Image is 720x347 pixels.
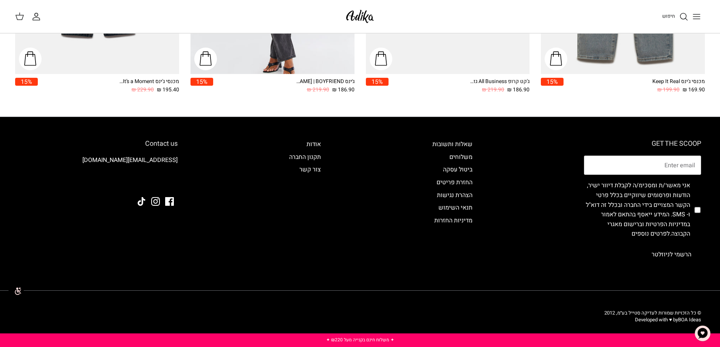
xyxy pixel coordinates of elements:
[683,86,705,94] span: 169.90 ₪
[6,281,26,301] img: accessibility_icon02.svg
[157,176,178,186] img: Adika IL
[604,309,701,316] span: © כל הזכויות שמורות לעדיקה סטייל בע״מ, 2012
[443,165,472,174] a: ביטול עסקה
[507,86,530,94] span: 186.90 ₪
[432,140,472,149] a: שאלות ותשובות
[82,156,178,165] a: [EMAIL_ADDRESS][DOMAIN_NAME]
[688,8,705,25] button: Toggle menu
[662,12,675,20] span: חיפוש
[662,12,688,21] a: חיפוש
[469,78,530,86] div: ג'קט קרופ All Business גזרה מחויטת
[151,197,160,206] a: Instagram
[366,78,389,94] a: 15%
[282,140,328,264] div: Secondary navigation
[642,245,701,264] button: הרשמי לניוזלטר
[294,78,355,86] div: ג׳ינס All Or Nothing [PERSON_NAME] | BOYFRIEND
[691,322,714,345] button: צ'אט
[213,78,355,94] a: ג׳ינס All Or Nothing [PERSON_NAME] | BOYFRIEND 186.90 ₪ 219.90 ₪
[165,197,174,206] a: Facebook
[541,78,564,86] span: 15%
[38,78,179,94] a: מכנסי ג'ינס It’s a Moment גזרה רחבה | BAGGY 195.40 ₪ 229.90 ₪
[564,78,705,94] a: מכנסי ג'ינס Keep It Real 169.90 ₪ 199.90 ₪
[137,197,146,206] a: Tiktok
[434,216,472,225] a: מדיניות החזרות
[604,316,701,323] p: Developed with ♥ by
[389,78,530,94] a: ג'קט קרופ All Business גזרה מחויטת 186.90 ₪ 219.90 ₪
[326,336,394,343] a: ✦ משלוח חינם בקנייה מעל ₪220 ✦
[19,140,178,148] h6: Contact us
[584,181,690,239] label: אני מאשר/ת ומסכימ/ה לקבלת דיוור ישיר, הודעות ופרסומים שיווקיים בכלל פרטי הקשר המצויים בידי החברה ...
[437,178,472,187] a: החזרת פריטים
[119,78,179,86] div: מכנסי ג'ינס It’s a Moment גזרה רחבה | BAGGY
[190,78,213,86] span: 15%
[438,203,472,212] a: תנאי השימוש
[132,86,154,94] span: 229.90 ₪
[366,78,389,86] span: 15%
[437,191,472,200] a: הצהרת נגישות
[15,78,38,94] a: 15%
[425,140,480,264] div: Secondary navigation
[584,156,701,175] input: Email
[644,78,705,86] div: מכנסי ג'ינס Keep It Real
[15,78,38,86] span: 15%
[157,86,179,94] span: 195.40 ₪
[482,86,504,94] span: 219.90 ₪
[584,140,701,148] h6: GET THE SCOOP
[678,316,701,323] a: BOA Ideas
[289,153,321,162] a: תקנון החברה
[307,86,329,94] span: 219.90 ₪
[344,8,376,25] img: Adika IL
[541,78,564,94] a: 15%
[32,12,44,21] a: החשבון שלי
[449,153,472,162] a: משלוחים
[307,140,321,149] a: אודות
[299,165,321,174] a: צור קשר
[332,86,355,94] span: 186.90 ₪
[190,78,213,94] a: 15%
[657,86,680,94] span: 199.90 ₪
[632,229,670,238] a: לפרטים נוספים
